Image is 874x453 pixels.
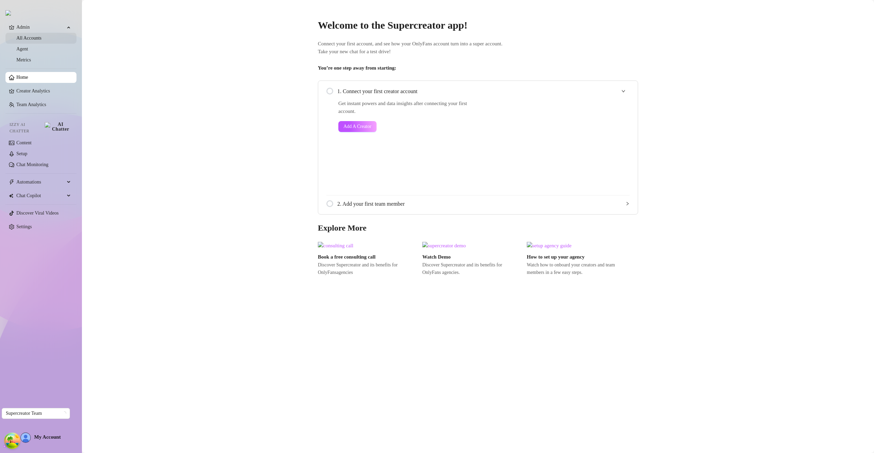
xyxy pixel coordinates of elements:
[5,434,19,448] button: Open Tanstack query devtools
[16,224,32,229] a: Settings
[493,100,630,187] iframe: Add Creators
[422,242,521,250] img: supercreator demo
[16,210,59,216] a: Discover Viral Videos
[9,25,14,30] span: crown
[338,121,377,132] button: Add A Creator
[34,434,61,440] span: My Account
[3,443,8,448] span: build
[61,411,67,416] span: loading
[337,87,630,96] span: 1. Connect your first creator account
[9,193,13,198] img: Chat Copilot
[16,177,65,188] span: Automations
[16,75,28,80] a: Home
[338,121,476,132] a: Add A Creator
[16,151,27,156] a: Setup
[318,65,396,71] strong: You’re one step away from starting:
[5,10,11,16] img: logo.svg
[318,261,417,276] span: Discover Supercreator and its benefits for OnlyFans agencies
[16,190,65,201] span: Chat Copilot
[318,223,638,234] h3: Explore More
[338,100,476,116] span: Get instant powers and data insights after connecting your first account.
[16,57,31,62] a: Metrics
[16,46,28,52] a: Agent
[318,19,638,32] h2: Welcome to the Supercreator app!
[318,254,376,260] strong: Book a free consulting call
[337,200,630,208] span: 2. Add your first team member
[318,242,417,250] img: consulting call
[9,179,14,185] span: thunderbolt
[16,162,48,167] a: Chat Monitoring
[527,261,626,276] span: Watch how to onboard your creators and team members in a few easy steps.
[527,242,626,276] a: How to set up your agencyWatch how to onboard your creators and team members in a few easy steps.
[625,202,630,206] span: collapsed
[422,242,521,276] a: Watch DemoDiscover Supercreator and its benefits for OnlyFans agencies.
[343,124,371,129] span: Add A Creator
[326,83,630,100] div: 1. Connect your first creator account
[21,433,30,442] img: AD_cMMTxCeTpmN1d5MnKJ1j-_uXZCpTKapSSqNGg4PyXtR_tCW7gZXTNmFz2tpVv9LSyNV7ff1CaS4f4q0HLYKULQOwoM5GQR...
[326,195,630,212] div: 2. Add your first team member
[10,121,42,134] span: Izzy AI Chatter
[621,89,625,93] span: expanded
[6,408,66,419] span: Supercreator Team
[318,40,638,56] span: Connect your first account, and see how your OnlyFans account turn into a super account. Take you...
[318,242,417,276] a: Book a free consulting callDiscover Supercreator and its benefits for OnlyFansagencies
[422,254,451,260] strong: Watch Demo
[422,261,521,276] span: Discover Supercreator and its benefits for OnlyFans agencies.
[527,254,584,260] strong: How to set up your agency
[527,242,626,250] img: setup agency guide
[45,122,71,132] img: AI Chatter
[16,86,71,97] a: Creator Analytics
[16,102,46,107] a: Team Analytics
[16,35,42,41] a: All Accounts
[16,140,31,145] a: Content
[16,22,65,33] span: Admin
